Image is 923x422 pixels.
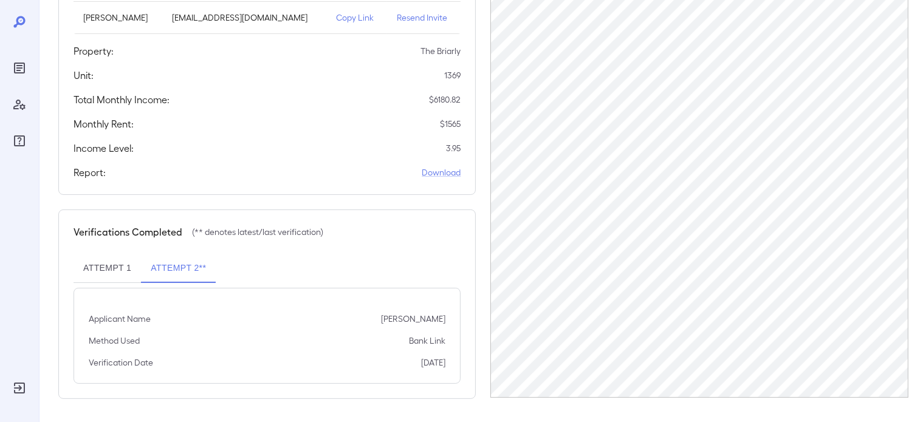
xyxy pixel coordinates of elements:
div: Reports [10,58,29,78]
h5: Verifications Completed [74,225,182,239]
p: Resend Invite [397,12,451,24]
p: 1369 [444,69,461,81]
p: $ 1565 [440,118,461,130]
h5: Report: [74,165,106,180]
p: (** denotes latest/last verification) [192,226,323,238]
h5: Unit: [74,68,94,83]
p: Verification Date [89,356,153,369]
div: FAQ [10,131,29,151]
p: Method Used [89,335,140,347]
button: Attempt 2** [141,254,216,283]
a: Download [422,166,461,179]
p: [DATE] [421,356,445,369]
button: Attempt 1 [74,254,141,283]
p: [PERSON_NAME] [83,12,153,24]
p: $ 6180.82 [429,94,461,106]
p: Bank Link [409,335,445,347]
div: Log Out [10,378,29,398]
p: Copy Link [336,12,377,24]
h5: Property: [74,44,114,58]
p: [EMAIL_ADDRESS][DOMAIN_NAME] [172,12,317,24]
h5: Income Level: [74,141,134,155]
p: The Briarly [420,45,461,57]
p: Applicant Name [89,313,151,325]
p: [PERSON_NAME] [381,313,445,325]
h5: Total Monthly Income: [74,92,170,107]
div: Manage Users [10,95,29,114]
h5: Monthly Rent: [74,117,134,131]
p: 3.95 [446,142,461,154]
